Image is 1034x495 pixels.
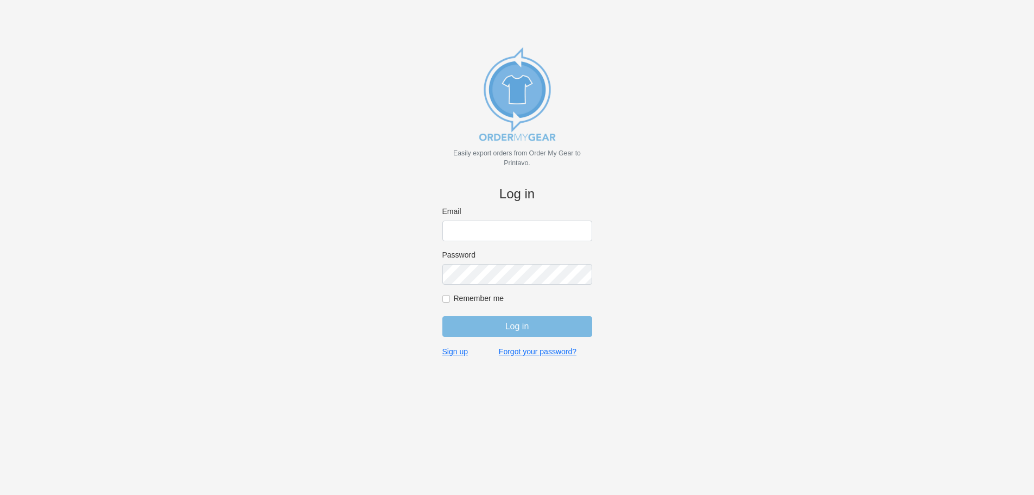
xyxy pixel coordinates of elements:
[454,293,592,303] label: Remember me
[463,40,572,148] img: new_omg_export_logo-652582c309f788888370c3373ec495a74b7b3fc93c8838f76510ecd25890bcc4.png
[442,148,592,168] p: Easily export orders from Order My Gear to Printavo.
[442,206,592,216] label: Email
[499,347,576,356] a: Forgot your password?
[442,186,592,202] h4: Log in
[442,347,468,356] a: Sign up
[442,250,592,260] label: Password
[442,316,592,337] input: Log in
